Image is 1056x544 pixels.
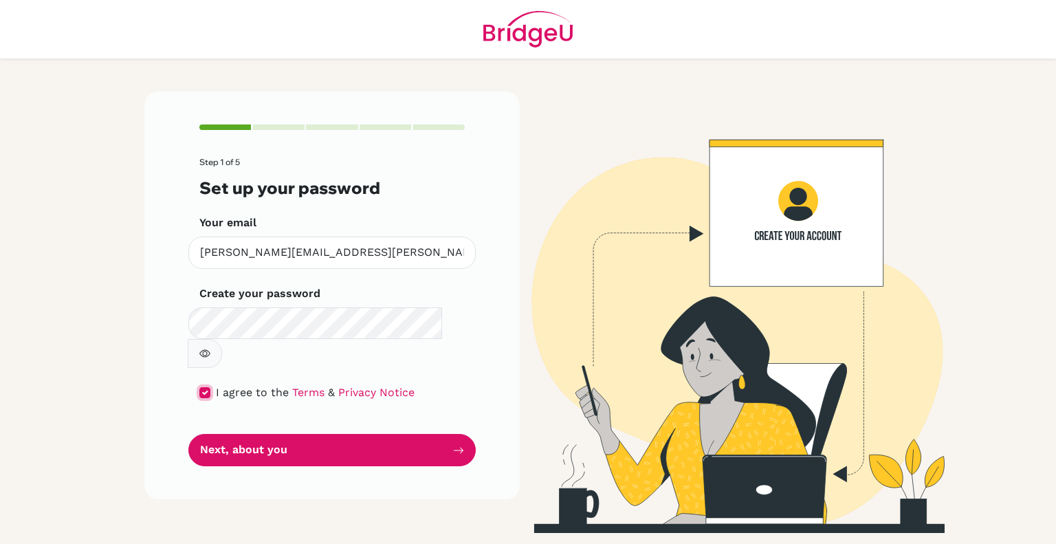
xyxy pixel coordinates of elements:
[188,434,476,466] button: Next, about you
[328,386,335,399] span: &
[199,285,320,302] label: Create your password
[338,386,415,399] a: Privacy Notice
[199,178,465,198] h3: Set up your password
[292,386,324,399] a: Terms
[188,237,476,269] input: Insert your email*
[216,386,289,399] span: I agree to the
[199,215,256,231] label: Your email
[199,157,240,167] span: Step 1 of 5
